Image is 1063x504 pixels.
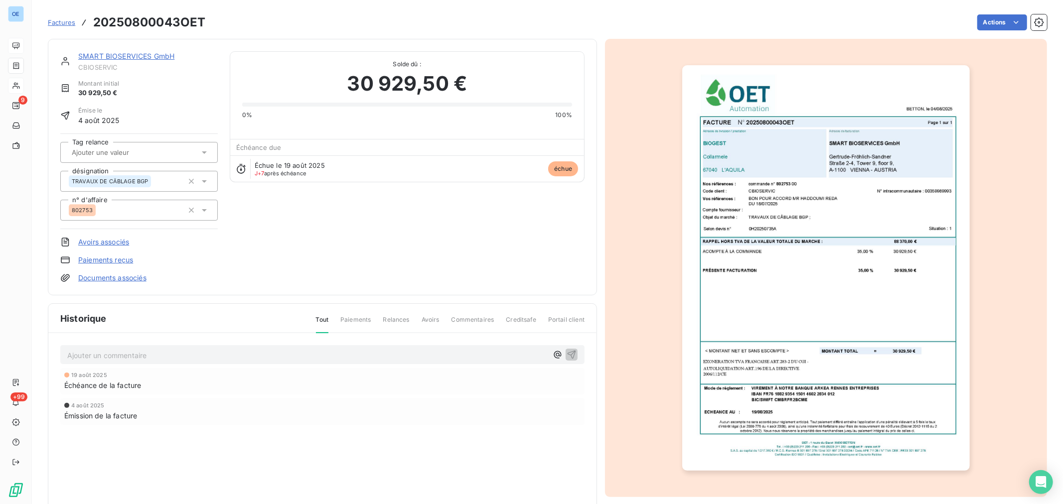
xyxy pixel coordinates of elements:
span: J+7 [255,170,264,177]
span: 100% [555,111,572,120]
span: Commentaires [452,315,494,332]
span: 0% [242,111,252,120]
div: OE [8,6,24,22]
img: Logo LeanPay [8,482,24,498]
span: 4 août 2025 [71,402,105,408]
span: Montant initial [78,79,119,88]
span: TRAVAUX DE CÂBLAGE BGP [72,178,148,184]
span: Portail client [548,315,585,332]
span: +99 [10,392,27,401]
span: 30 929,50 € [78,88,119,98]
span: après échéance [255,170,306,176]
span: CBIOSERVIC [78,63,218,71]
h3: 20250800043OET [93,13,205,31]
span: Tout [316,315,329,333]
span: Creditsafe [506,315,536,332]
span: Factures [48,18,75,26]
img: invoice_thumbnail [682,65,969,471]
span: Solde dû : [242,60,572,69]
span: Émise le [78,106,120,115]
span: Échéance due [236,143,282,151]
span: 9 [18,96,27,105]
a: Paiements reçus [78,255,133,265]
div: Open Intercom Messenger [1029,470,1053,494]
span: 30 929,50 € [347,69,467,99]
button: Actions [977,14,1027,30]
span: 4 août 2025 [78,115,120,126]
span: Échéance de la facture [64,380,141,390]
span: 802753 [72,207,93,213]
span: échue [548,161,578,176]
span: Émission de la facture [64,410,137,421]
a: Documents associés [78,273,147,283]
a: Factures [48,17,75,27]
span: Paiements [340,315,371,332]
input: Ajouter une valeur [71,148,171,157]
span: Avoirs [422,315,440,332]
a: Avoirs associés [78,237,129,247]
a: 9 [8,98,23,114]
a: SMART BIOSERVICES GmbH [78,52,174,60]
span: 19 août 2025 [71,372,107,378]
span: Relances [383,315,409,332]
span: Historique [60,312,107,325]
span: Échue le 19 août 2025 [255,161,325,169]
